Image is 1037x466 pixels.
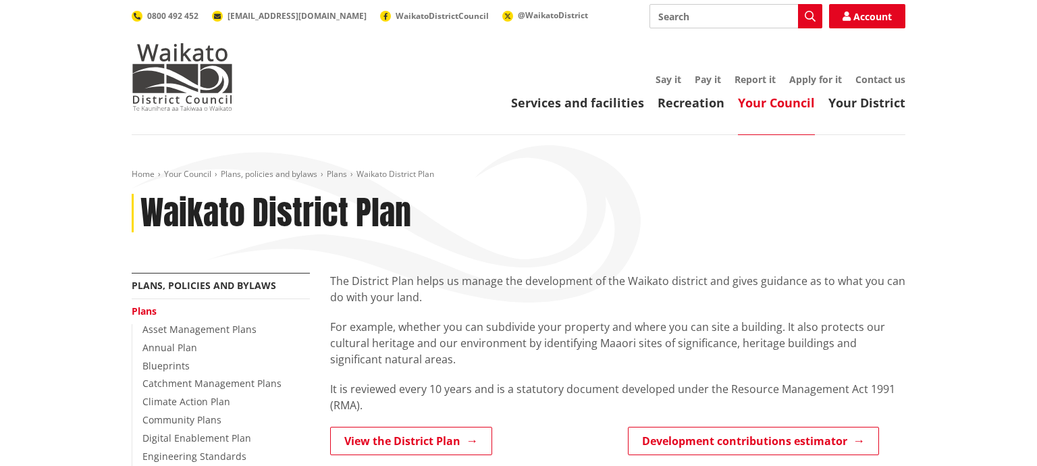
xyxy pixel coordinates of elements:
[221,168,317,180] a: Plans, policies and bylaws
[656,73,681,86] a: Say it
[511,95,644,111] a: Services and facilities
[695,73,721,86] a: Pay it
[396,10,489,22] span: WaikatoDistrictCouncil
[132,305,157,317] a: Plans
[518,9,588,21] span: @WaikatoDistrict
[147,10,198,22] span: 0800 492 452
[658,95,724,111] a: Recreation
[142,395,230,408] a: Climate Action Plan
[356,168,434,180] span: Waikato District Plan
[738,95,815,111] a: Your Council
[829,4,905,28] a: Account
[330,381,905,413] p: It is reviewed every 10 years and is a statutory document developed under the Resource Management...
[855,73,905,86] a: Contact us
[142,450,246,463] a: Engineering Standards
[132,168,155,180] a: Home
[132,43,233,111] img: Waikato District Council - Te Kaunihera aa Takiwaa o Waikato
[164,168,211,180] a: Your Council
[502,9,588,21] a: @WaikatoDistrict
[142,377,282,390] a: Catchment Management Plans
[140,194,411,233] h1: Waikato District Plan
[735,73,776,86] a: Report it
[649,4,822,28] input: Search input
[628,427,879,455] a: Development contributions estimator
[132,279,276,292] a: Plans, policies and bylaws
[828,95,905,111] a: Your District
[212,10,367,22] a: [EMAIL_ADDRESS][DOMAIN_NAME]
[789,73,842,86] a: Apply for it
[330,427,492,455] a: View the District Plan
[330,319,905,367] p: For example, whether you can subdivide your property and where you can site a building. It also p...
[142,413,221,426] a: Community Plans
[142,432,251,444] a: Digital Enablement Plan
[132,169,905,180] nav: breadcrumb
[132,10,198,22] a: 0800 492 452
[142,341,197,354] a: Annual Plan
[228,10,367,22] span: [EMAIL_ADDRESS][DOMAIN_NAME]
[142,359,190,372] a: Blueprints
[330,273,905,305] p: The District Plan helps us manage the development of the Waikato district and gives guidance as t...
[327,168,347,180] a: Plans
[380,10,489,22] a: WaikatoDistrictCouncil
[142,323,257,336] a: Asset Management Plans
